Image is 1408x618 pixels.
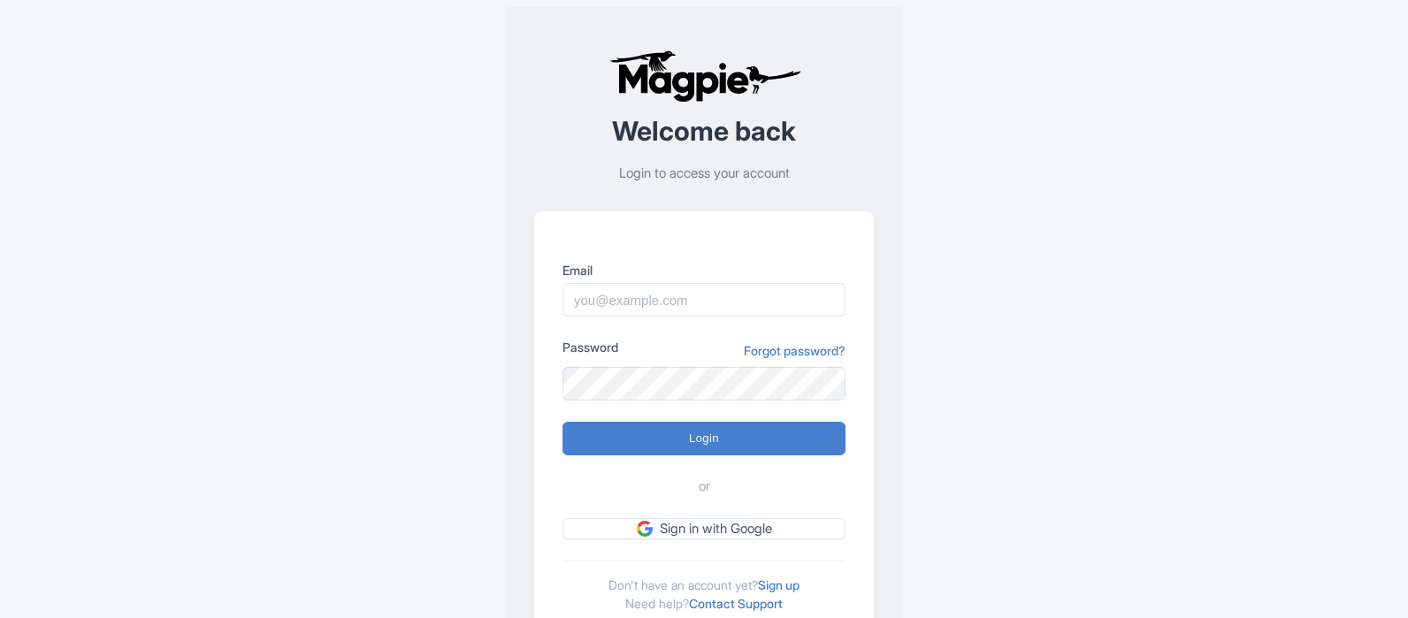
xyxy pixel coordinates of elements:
label: Password [562,338,618,356]
p: Login to access your account [534,164,874,184]
a: Sign up [758,577,800,592]
input: Login [562,422,846,455]
h2: Welcome back [534,117,874,146]
a: Contact Support [689,596,783,611]
input: you@example.com [562,283,846,317]
img: logo-ab69f6fb50320c5b225c76a69d11143b.png [605,50,804,103]
label: Email [562,261,846,279]
span: or [699,477,710,497]
a: Sign in with Google [562,518,846,540]
a: Forgot password? [744,341,846,360]
img: google.svg [637,521,653,537]
div: Don't have an account yet? Need help? [562,561,846,613]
